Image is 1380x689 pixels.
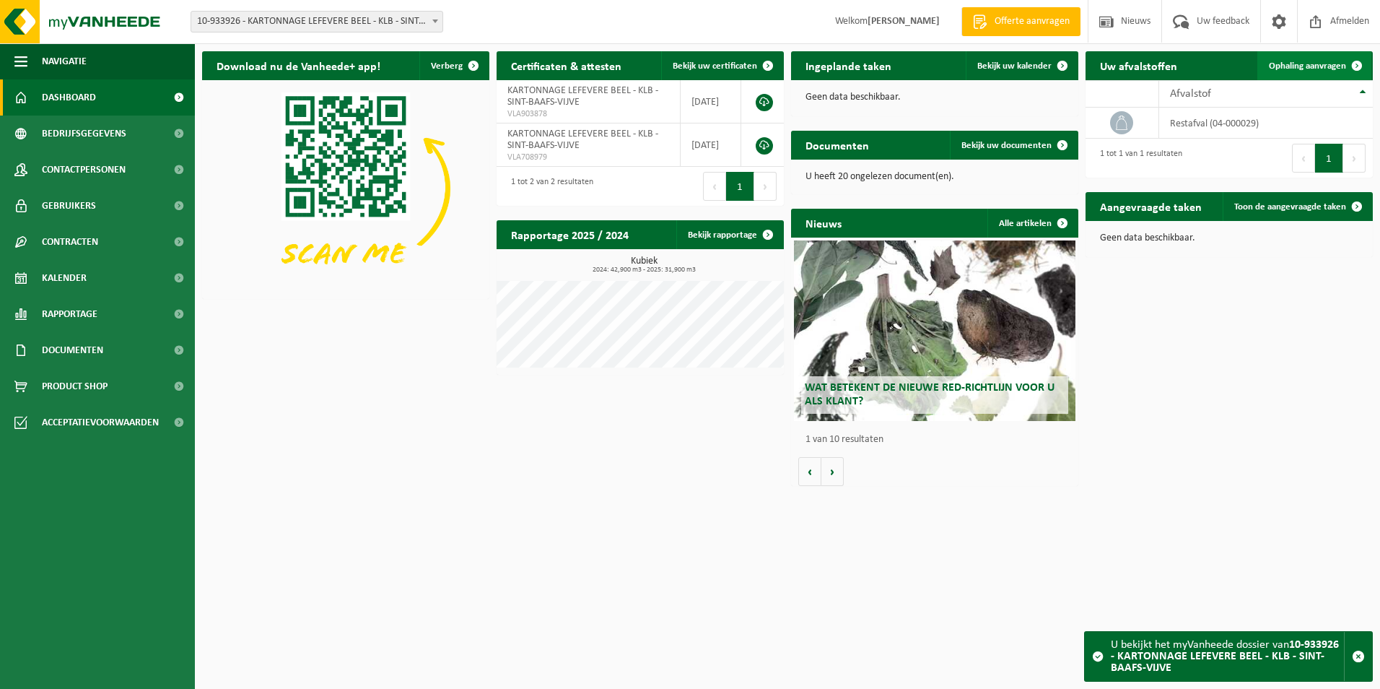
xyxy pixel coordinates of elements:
[497,51,636,79] h2: Certificaten & attesten
[703,172,726,201] button: Previous
[431,61,463,71] span: Verberg
[42,116,126,152] span: Bedrijfsgegevens
[1111,639,1339,674] strong: 10-933926 - KARTONNAGE LEFEVERE BEEL - KLB - SINT-BAAFS-VIJVE
[507,108,669,120] span: VLA903878
[661,51,782,80] a: Bekijk uw certificaten
[1111,632,1344,681] div: U bekijkt het myVanheede dossier van
[1269,61,1346,71] span: Ophaling aanvragen
[1292,144,1315,173] button: Previous
[507,85,658,108] span: KARTONNAGE LEFEVERE BEEL - KLB - SINT-BAAFS-VIJVE
[961,141,1052,150] span: Bekijk uw documenten
[821,457,844,486] button: Volgende
[1234,202,1346,212] span: Toon de aangevraagde taken
[798,457,821,486] button: Vorige
[42,368,108,404] span: Product Shop
[1086,192,1216,220] h2: Aangevraagde taken
[497,220,643,248] h2: Rapportage 2025 / 2024
[977,61,1052,71] span: Bekijk uw kalender
[791,51,906,79] h2: Ingeplande taken
[950,131,1077,160] a: Bekijk uw documenten
[191,11,443,32] span: 10-933926 - KARTONNAGE LEFEVERE BEEL - KLB - SINT-BAAFS-VIJVE
[1159,108,1373,139] td: restafval (04-000029)
[1223,192,1371,221] a: Toon de aangevraagde taken
[202,51,395,79] h2: Download nu de Vanheede+ app!
[966,51,1077,80] a: Bekijk uw kalender
[987,209,1077,238] a: Alle artikelen
[791,209,856,237] h2: Nieuws
[202,80,489,296] img: Download de VHEPlus App
[961,7,1080,36] a: Offerte aanvragen
[791,131,883,159] h2: Documenten
[504,256,784,274] h3: Kubiek
[1086,51,1192,79] h2: Uw afvalstoffen
[42,404,159,441] span: Acceptatievoorwaarden
[507,129,658,151] span: KARTONNAGE LEFEVERE BEEL - KLB - SINT-BAAFS-VIJVE
[1257,51,1371,80] a: Ophaling aanvragen
[1343,144,1366,173] button: Next
[805,382,1054,407] span: Wat betekent de nieuwe RED-richtlijn voor u als klant?
[42,188,96,224] span: Gebruikers
[42,43,87,79] span: Navigatie
[504,170,593,202] div: 1 tot 2 van 2 resultaten
[726,172,754,201] button: 1
[42,152,126,188] span: Contactpersonen
[868,16,940,27] strong: [PERSON_NAME]
[991,14,1073,29] span: Offerte aanvragen
[507,152,669,163] span: VLA708979
[42,224,98,260] span: Contracten
[794,240,1075,421] a: Wat betekent de nieuwe RED-richtlijn voor u als klant?
[42,79,96,116] span: Dashboard
[1170,88,1211,100] span: Afvalstof
[42,260,87,296] span: Kalender
[1100,233,1358,243] p: Geen data beschikbaar.
[681,123,741,167] td: [DATE]
[805,92,1064,103] p: Geen data beschikbaar.
[681,80,741,123] td: [DATE]
[673,61,757,71] span: Bekijk uw certificaten
[805,435,1071,445] p: 1 van 10 resultaten
[419,51,488,80] button: Verberg
[805,172,1064,182] p: U heeft 20 ongelezen document(en).
[191,12,442,32] span: 10-933926 - KARTONNAGE LEFEVERE BEEL - KLB - SINT-BAAFS-VIJVE
[754,172,777,201] button: Next
[676,220,782,249] a: Bekijk rapportage
[42,332,103,368] span: Documenten
[504,266,784,274] span: 2024: 42,900 m3 - 2025: 31,900 m3
[1093,142,1182,174] div: 1 tot 1 van 1 resultaten
[1315,144,1343,173] button: 1
[42,296,97,332] span: Rapportage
